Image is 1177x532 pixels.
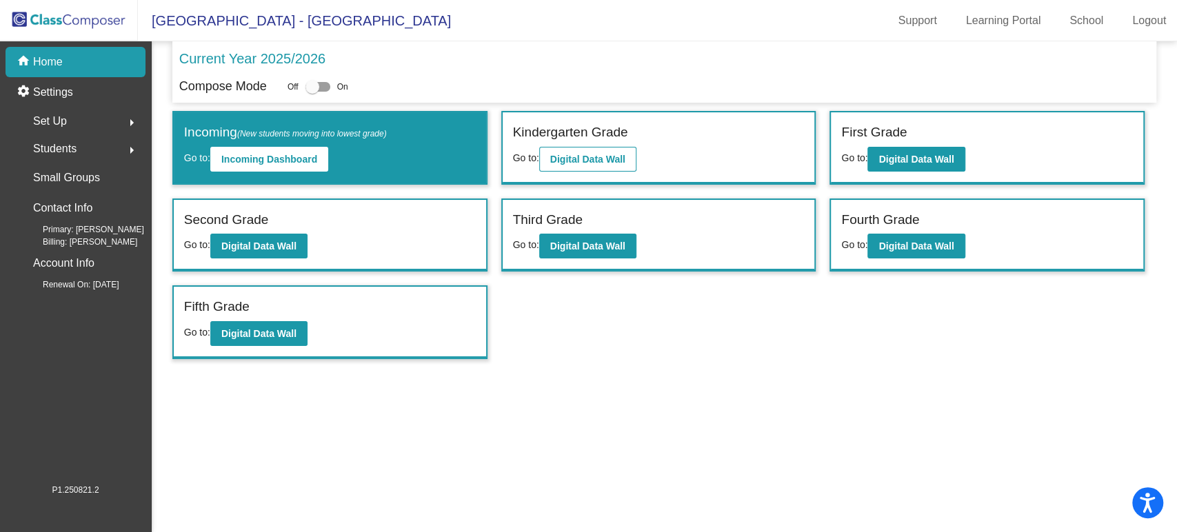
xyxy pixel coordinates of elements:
[539,234,636,258] button: Digital Data Wall
[17,54,33,70] mat-icon: home
[123,114,140,131] mat-icon: arrow_right
[210,234,308,258] button: Digital Data Wall
[184,239,210,250] span: Go to:
[887,10,948,32] a: Support
[221,154,317,165] b: Incoming Dashboard
[550,154,625,165] b: Digital Data Wall
[21,223,144,236] span: Primary: [PERSON_NAME]
[33,168,100,187] p: Small Groups
[33,139,77,158] span: Students
[33,54,63,70] p: Home
[21,278,119,291] span: Renewal On: [DATE]
[513,152,539,163] span: Go to:
[841,123,907,143] label: First Grade
[184,123,387,143] label: Incoming
[210,147,328,172] button: Incoming Dashboard
[123,142,140,158] mat-icon: arrow_right
[513,123,628,143] label: Kindergarten Grade
[21,236,137,248] span: Billing: [PERSON_NAME]
[221,241,296,252] b: Digital Data Wall
[210,321,308,346] button: Digital Data Wall
[33,112,67,131] span: Set Up
[138,10,451,32] span: [GEOGRAPHIC_DATA] - [GEOGRAPHIC_DATA]
[867,147,965,172] button: Digital Data Wall
[337,81,348,93] span: On
[955,10,1052,32] a: Learning Portal
[17,84,33,101] mat-icon: settings
[1121,10,1177,32] a: Logout
[867,234,965,258] button: Digital Data Wall
[184,210,269,230] label: Second Grade
[878,241,954,252] b: Digital Data Wall
[841,210,919,230] label: Fourth Grade
[1058,10,1114,32] a: School
[878,154,954,165] b: Digital Data Wall
[513,210,583,230] label: Third Grade
[539,147,636,172] button: Digital Data Wall
[179,77,267,96] p: Compose Mode
[221,328,296,339] b: Digital Data Wall
[184,327,210,338] span: Go to:
[179,48,325,69] p: Current Year 2025/2026
[841,239,867,250] span: Go to:
[33,84,73,101] p: Settings
[841,152,867,163] span: Go to:
[237,129,387,139] span: (New students moving into lowest grade)
[33,198,92,218] p: Contact Info
[288,81,299,93] span: Off
[550,241,625,252] b: Digital Data Wall
[33,254,94,273] p: Account Info
[184,152,210,163] span: Go to:
[184,297,250,317] label: Fifth Grade
[513,239,539,250] span: Go to:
